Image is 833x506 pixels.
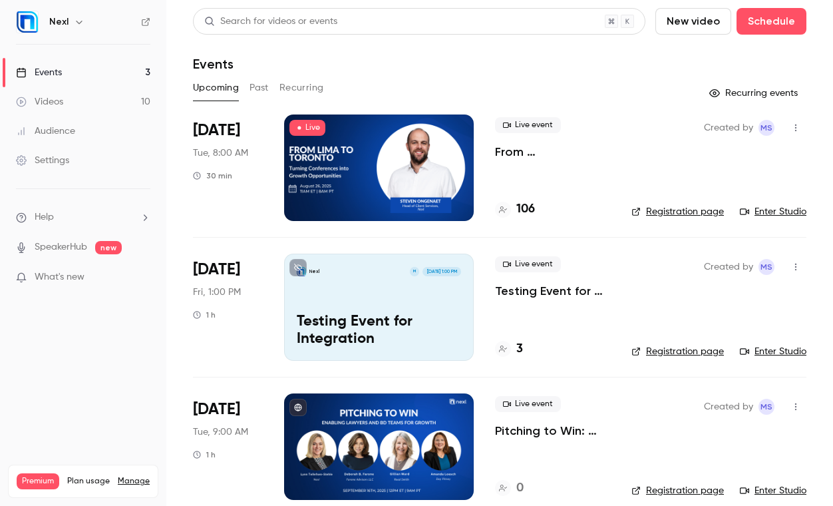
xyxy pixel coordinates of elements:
div: Search for videos or events [204,15,337,29]
button: New video [655,8,731,35]
a: Pitching to Win: Enabling Lawyers and BD Teams for Growth [495,423,610,439]
span: Melissa Strauss [758,259,774,275]
p: Testing Event for Integration [297,314,461,348]
a: 106 [495,200,535,218]
span: Fri, 1:00 PM [193,286,241,299]
button: Upcoming [193,77,239,99]
span: Plan usage [67,476,110,487]
div: 1 h [193,449,216,460]
span: What's new [35,270,84,284]
a: 3 [495,340,523,358]
span: [DATE] [193,120,240,141]
a: Enter Studio [740,484,806,497]
a: Enter Studio [740,205,806,218]
span: Live event [495,256,561,272]
span: Created by [704,259,753,275]
span: MS [760,399,772,415]
div: Events [16,66,62,79]
span: MS [760,259,772,275]
span: Created by [704,399,753,415]
div: Aug 26 Tue, 10:00 AM (America/Chicago) [193,115,263,221]
span: MS [760,120,772,136]
a: Registration page [631,484,724,497]
span: [DATE] 1:00 PM [422,267,460,276]
button: Recurring events [703,83,806,104]
span: Premium [17,473,59,489]
a: Enter Studio [740,345,806,358]
div: 1 h [193,310,216,320]
a: 0 [495,479,524,497]
h4: 0 [516,479,524,497]
span: Melissa Strauss [758,120,774,136]
span: Live [289,120,325,136]
span: Live event [495,117,561,133]
iframe: Noticeable Trigger [134,272,150,284]
a: Testing Event for IntegrationNexlM[DATE] 1:00 PMTesting Event for Integration [284,254,474,360]
h4: 106 [516,200,535,218]
a: Registration page [631,345,724,358]
span: Live event [495,396,561,412]
div: Audience [16,125,75,138]
h6: Nexl [49,15,69,29]
p: Nexl [309,268,319,275]
div: Videos [16,95,63,109]
li: help-dropdown-opener [16,210,150,224]
a: SpeakerHub [35,240,87,254]
div: 30 min [193,170,232,181]
a: Registration page [631,205,724,218]
div: Aug 29 Fri, 3:00 PM (America/Chicago) [193,254,263,360]
span: Help [35,210,54,224]
span: [DATE] [193,399,240,420]
span: new [95,241,122,254]
button: Past [250,77,269,99]
span: Created by [704,120,753,136]
a: Testing Event for Integration [495,283,610,299]
span: Melissa Strauss [758,399,774,415]
div: M [409,266,420,277]
div: Settings [16,154,69,167]
span: Tue, 8:00 AM [193,146,248,160]
h1: Events [193,56,234,72]
h4: 3 [516,340,523,358]
img: Nexl [17,11,38,33]
button: Recurring [279,77,324,99]
span: [DATE] [193,259,240,280]
a: From [GEOGRAPHIC_DATA] to [GEOGRAPHIC_DATA]: Turning Conferences into Growth Opportunities [495,144,610,160]
div: Sep 16 Tue, 11:00 AM (America/Chicago) [193,393,263,500]
button: Schedule [737,8,806,35]
span: Tue, 9:00 AM [193,425,248,439]
a: Manage [118,476,150,487]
